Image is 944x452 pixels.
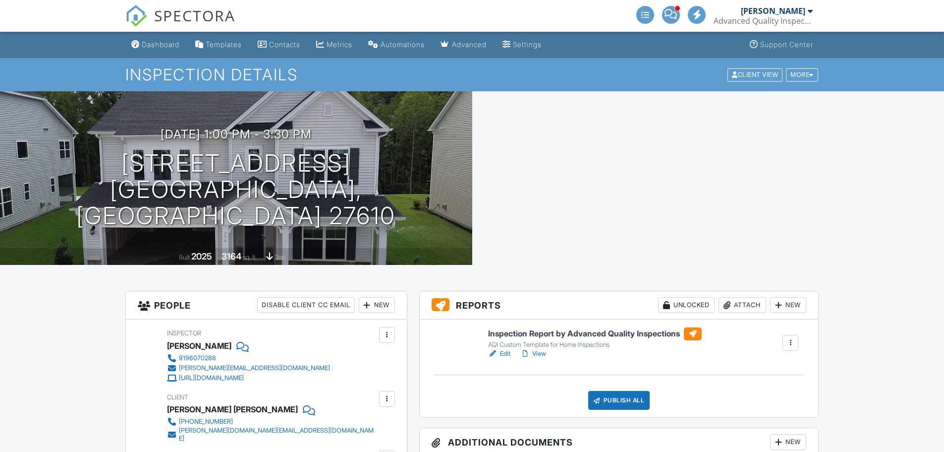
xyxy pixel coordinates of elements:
span: Inspector [167,329,201,337]
span: sq. ft. [243,254,257,261]
div: Advanced Quality Inspections LLC [714,16,813,26]
div: Metrics [327,40,352,49]
div: Attach [719,297,766,313]
h6: Inspection Report by Advanced Quality Inspections [488,327,702,340]
div: [URL][DOMAIN_NAME] [179,374,244,382]
div: Dashboard [142,40,179,49]
h1: Inspection Details [125,66,819,83]
div: Templates [206,40,242,49]
div: [PHONE_NUMBER] [179,418,233,426]
div: New [770,297,806,313]
div: 9196070288 [179,354,216,362]
div: 3164 [222,251,241,261]
div: Publish All [588,391,650,410]
a: Client View [726,70,785,78]
div: 2025 [191,251,212,261]
a: Support Center [746,36,817,54]
div: Settings [513,40,542,49]
div: [PERSON_NAME] [741,6,805,16]
a: [PERSON_NAME][DOMAIN_NAME][EMAIL_ADDRESS][DOMAIN_NAME] [167,427,377,443]
a: Dashboard [127,36,183,54]
a: Templates [191,36,246,54]
a: Inspection Report by Advanced Quality Inspections AQI Custom Template for Home Inspections [488,327,702,349]
a: Contacts [254,36,304,54]
a: 9196070288 [167,353,330,363]
a: SPECTORA [125,13,235,34]
a: View [520,349,546,359]
div: Automations [381,40,425,49]
div: Disable Client CC Email [257,297,355,313]
a: Edit [488,349,510,359]
img: The Best Home Inspection Software - Spectora [125,5,147,27]
h3: People [126,291,407,320]
div: New [770,434,806,450]
div: Support Center [760,40,813,49]
a: Metrics [312,36,356,54]
div: [PERSON_NAME][EMAIL_ADDRESS][DOMAIN_NAME] [179,364,330,372]
h1: [STREET_ADDRESS] [GEOGRAPHIC_DATA], [GEOGRAPHIC_DATA] 27610 [16,150,456,229]
span: Built [179,254,190,261]
div: Contacts [269,40,300,49]
h3: [DATE] 1:00 pm - 3:30 pm [161,128,312,141]
a: Advanced [437,36,491,54]
h3: Reports [420,291,819,320]
div: [PERSON_NAME] [PERSON_NAME] [167,402,298,417]
a: Settings [499,36,546,54]
a: Automations (Advanced) [364,36,429,54]
div: Unlocked [658,297,715,313]
a: [URL][DOMAIN_NAME] [167,373,330,383]
div: [PERSON_NAME] [167,338,231,353]
div: [PERSON_NAME][DOMAIN_NAME][EMAIL_ADDRESS][DOMAIN_NAME] [179,427,377,443]
div: AQI Custom Template for Home Inspections [488,341,702,349]
div: More [786,68,818,81]
span: Client [167,393,188,401]
span: slab [275,254,285,261]
div: New [359,297,395,313]
div: Advanced [452,40,487,49]
span: SPECTORA [154,5,235,26]
div: Client View [727,68,782,81]
a: [PERSON_NAME][EMAIL_ADDRESS][DOMAIN_NAME] [167,363,330,373]
a: [PHONE_NUMBER] [167,417,377,427]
